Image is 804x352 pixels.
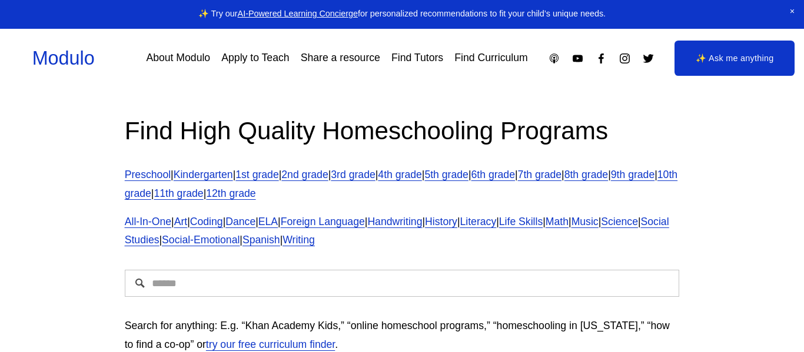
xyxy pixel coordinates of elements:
[146,48,210,69] a: About Modulo
[190,216,223,227] a: Coding
[125,115,680,147] h2: Find High Quality Homeschooling Programs
[154,187,203,199] a: 11th grade
[238,9,358,18] a: AI-Powered Learning Concierge
[281,216,365,227] a: Foreign Language
[206,338,335,350] a: try our free curriculum finder
[548,52,560,65] a: Apple Podcasts
[378,169,421,180] a: 4th grade
[642,52,655,65] a: Twitter
[572,52,584,65] a: YouTube
[619,52,631,65] a: Instagram
[572,216,599,227] a: Music
[221,48,289,69] a: Apply to Teach
[499,216,543,227] a: Life Skills
[242,234,280,246] a: Spanish
[258,216,278,227] a: ELA
[611,169,655,180] a: 9th grade
[301,48,380,69] a: Share a resource
[206,187,255,199] a: 12th grade
[424,169,468,180] a: 5th grade
[283,234,315,246] a: Writing
[125,169,677,199] a: 10th grade
[125,166,680,203] p: | | | | | | | | | | | | |
[125,216,171,227] a: All-In-One
[281,169,328,180] a: 2nd grade
[235,169,279,180] a: 1st grade
[125,169,171,180] a: Preschool
[32,48,95,69] a: Modulo
[425,216,457,227] a: History
[546,216,569,227] a: Math
[125,216,669,246] a: Social Studies
[391,48,443,69] a: Find Tutors
[564,169,608,180] a: 8th grade
[454,48,527,69] a: Find Curriculum
[471,169,515,180] a: 6th grade
[518,169,562,180] a: 7th grade
[331,169,375,180] a: 3rd grade
[125,270,680,297] input: Search
[595,52,607,65] a: Facebook
[174,216,188,227] a: Art
[125,213,680,250] p: | | | | | | | | | | | | | | | |
[162,234,240,246] a: Social-Emotional
[174,169,233,180] a: Kindergarten
[601,216,638,227] a: Science
[225,216,255,227] a: Dance
[675,41,795,76] a: ✨ Ask me anything
[367,216,422,227] a: Handwriting
[460,216,496,227] a: Literacy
